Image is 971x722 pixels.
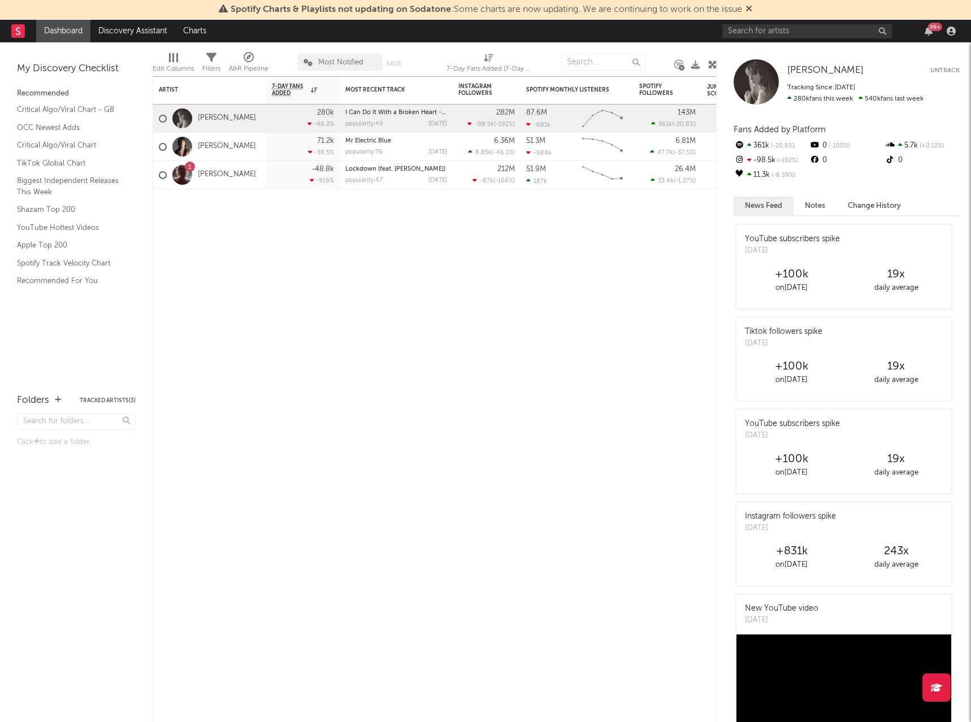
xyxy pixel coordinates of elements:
[526,137,545,145] div: 51.3M
[707,140,752,154] div: 73.6
[739,558,844,572] div: on [DATE]
[925,27,933,36] button: 99+
[707,84,735,97] div: Jump Score
[734,138,809,153] div: 361k
[345,166,445,172] a: Lockdown (feat. [PERSON_NAME])
[734,197,794,215] button: News Feed
[745,245,840,256] div: [DATE]
[930,65,960,76] button: Untrack
[745,338,822,349] div: [DATE]
[345,166,447,172] div: Lockdown (feat. David Byrne)
[745,615,818,626] div: [DATE]
[202,48,220,81] div: Filters
[17,139,124,151] a: Critical Algo/Viral Chart
[739,360,844,373] div: +100k
[745,430,840,441] div: [DATE]
[17,239,124,251] a: Apple Top 200
[928,23,942,31] div: 99 +
[36,20,90,42] a: Dashboard
[809,138,884,153] div: 0
[475,150,492,156] span: 8.85k
[231,5,451,14] span: Spotify Charts & Playlists not updating on Sodatone
[844,268,948,281] div: 19 x
[496,109,515,116] div: 282M
[787,66,864,75] span: [PERSON_NAME]
[675,178,694,184] span: -1.27 %
[658,178,674,184] span: 33.4k
[468,149,515,156] div: ( )
[159,86,244,93] div: Artist
[310,177,334,184] div: -919 %
[17,221,124,234] a: YouTube Hottest Videos
[794,197,836,215] button: Notes
[844,373,948,387] div: daily average
[90,20,175,42] a: Discovery Assistant
[787,84,855,91] span: Tracking Since: [DATE]
[639,83,679,97] div: Spotify Followers
[17,157,124,169] a: TikTok Global Chart
[80,398,136,403] button: Tracked Artists(3)
[745,326,822,338] div: Tiktok followers spike
[198,142,256,151] a: [PERSON_NAME]
[675,166,696,173] div: 26.4M
[739,268,844,281] div: +100k
[345,138,391,144] a: Mr Electric Blue
[428,149,447,155] div: [DATE]
[651,177,696,184] div: ( )
[17,394,49,407] div: Folders
[734,153,809,168] div: -98.5k
[526,109,547,116] div: 87.6M
[787,95,853,102] span: 280k fans this week
[739,281,844,295] div: on [DATE]
[17,436,136,449] div: Click to add a folder.
[345,86,430,93] div: Most Recent Track
[844,281,948,295] div: daily average
[317,109,334,116] div: 280k
[561,54,645,71] input: Search...
[447,48,531,81] div: 7-Day Fans Added (7-Day Fans Added)
[650,149,696,156] div: ( )
[318,59,363,66] span: Most Notified
[475,121,494,128] span: -98.5k
[809,153,884,168] div: 0
[387,60,401,67] button: Save
[467,120,515,128] div: ( )
[307,120,334,128] div: -48.2 %
[657,150,673,156] span: 47.7k
[885,153,960,168] div: 0
[198,170,256,180] a: [PERSON_NAME]
[345,110,447,116] div: I Can Do It With a Broken Heart - Dombresky Remix
[739,453,844,466] div: +100k
[739,466,844,480] div: on [DATE]
[526,149,552,156] div: -984k
[745,5,752,14] span: Dismiss
[745,523,836,534] div: [DATE]
[526,177,547,185] div: 187k
[17,62,136,76] div: My Discovery Checklist
[428,121,447,127] div: [DATE]
[17,121,124,134] a: OCC Newest Adds
[707,112,752,125] div: 72.5
[734,125,826,134] span: Fans Added by Platform
[577,161,628,189] svg: Chart title
[885,138,960,153] div: 5.7k
[844,545,948,558] div: 243 x
[493,150,513,156] span: -46.1 %
[526,86,611,93] div: Spotify Monthly Listeners
[739,373,844,387] div: on [DATE]
[827,143,850,149] span: -100 %
[526,166,546,173] div: 51.9M
[770,172,795,179] span: -8.59 %
[775,158,798,164] span: -192 %
[345,138,447,144] div: Mr Electric Blue
[674,121,694,128] span: -20.8 %
[739,545,844,558] div: +831k
[17,257,124,269] a: Spotify Track Velocity Chart
[480,178,493,184] span: -87k
[844,558,948,572] div: daily average
[745,511,836,523] div: Instagram followers spike
[675,150,694,156] span: -37.5 %
[678,109,696,116] div: 143M
[231,5,742,14] span: : Some charts are now updating. We are continuing to work on the issue
[844,360,948,373] div: 19 x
